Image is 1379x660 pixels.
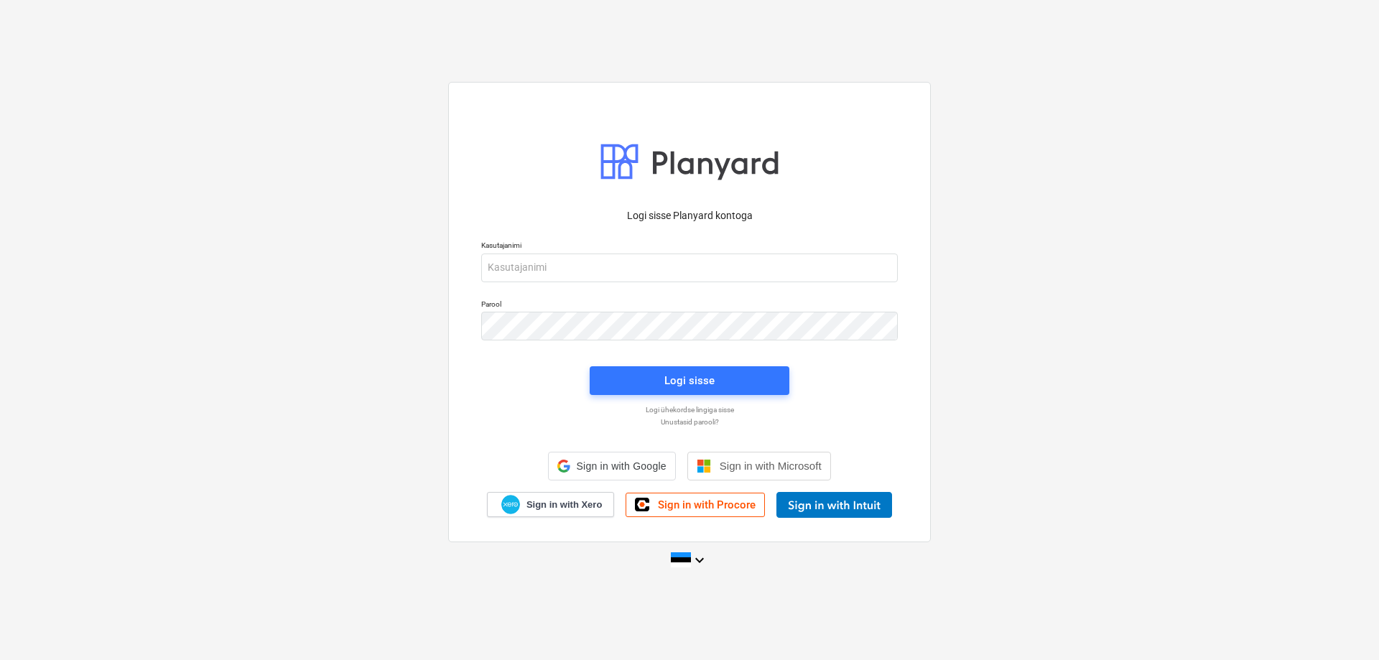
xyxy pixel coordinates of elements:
div: Logi sisse [664,371,715,390]
div: Sign in with Google [548,452,675,480]
p: Parool [481,299,898,312]
img: Xero logo [501,495,520,514]
p: Kasutajanimi [481,241,898,253]
input: Kasutajanimi [481,254,898,282]
a: Sign in with Xero [487,492,615,517]
a: Unustasid parooli? [474,417,905,427]
a: Sign in with Procore [626,493,765,517]
span: Sign in with Google [576,460,666,472]
span: Sign in with Xero [526,498,602,511]
a: Logi ühekordse lingiga sisse [474,405,905,414]
img: Microsoft logo [697,459,711,473]
p: Logi sisse Planyard kontoga [481,208,898,223]
button: Logi sisse [590,366,789,395]
i: keyboard_arrow_down [691,552,708,569]
span: Sign in with Procore [658,498,756,511]
span: Sign in with Microsoft [720,460,822,472]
